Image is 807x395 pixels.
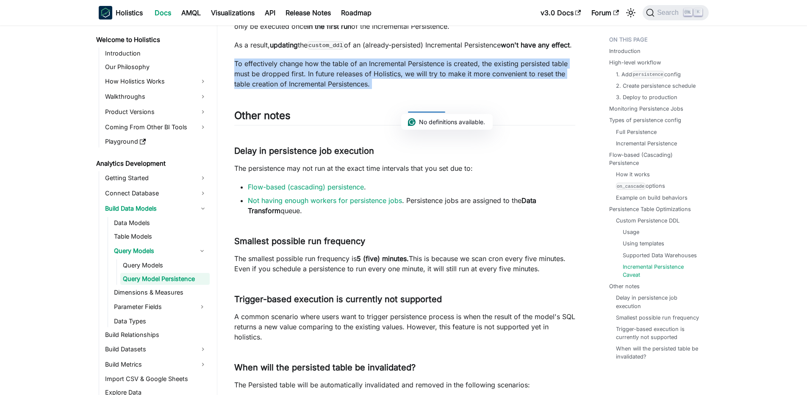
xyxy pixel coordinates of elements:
a: When will the persisted table be invalidated? [616,345,700,361]
a: Visualizations [206,6,260,19]
a: Persistence Table Optimizations [609,205,691,213]
span: Search [654,9,684,17]
a: Introduction [609,47,641,55]
a: Welcome to Holistics [94,34,210,46]
a: Roadmap [336,6,377,19]
a: Import CSV & Google Sheets [103,373,210,385]
a: Build Datasets [103,342,210,356]
p: The Persisted table will be automatically invalidated and removed in the following scenarios: [234,380,575,390]
a: Incremental Persistence Caveat [623,263,697,279]
a: Delay in persistence job execution [616,294,700,310]
li: . [248,182,575,192]
a: v3.0 Docs [535,6,586,19]
p: As a result, the of an (already-persisted) Incremental Persistence . [234,40,575,50]
a: Smallest possible run frequency [616,314,699,322]
h3: Smallest possible run frequency [234,236,575,247]
a: Connect Database [103,186,210,200]
a: Forum [586,6,624,19]
a: AMQL [176,6,206,19]
button: Collapse sidebar category 'Query Models' [194,244,210,258]
p: A common scenario where users want to trigger persistence process is when the result of the model... [234,312,575,342]
a: Release Notes [280,6,336,19]
h3: Delay in persistence job execution [234,146,575,156]
kbd: K [694,8,702,16]
a: Coming From Other BI Tools [103,120,210,134]
a: Incremental Persistence [616,139,677,147]
a: Playground [103,136,210,147]
strong: won't have any effect [501,41,570,49]
a: Build Relationships [103,329,210,341]
a: Analytics Development [94,158,210,170]
code: persistence [632,71,665,78]
a: Data Models [111,217,210,229]
a: Our Philosophy [103,61,210,73]
a: Flow-based (Cascading) Persistence [609,151,704,167]
a: Not having enough workers for persistence jobs [248,196,402,205]
h2: Other notes [234,109,575,125]
a: How Holistics Works [103,75,210,88]
strong: in the first run [307,22,351,31]
img: Holistics [99,6,112,19]
a: Monitoring Persistence Jobs [609,105,683,113]
a: 2. Create persistence schedule [616,82,696,90]
a: Walkthroughs [103,90,210,103]
a: Other notes [609,282,640,290]
a: Introduction [103,47,210,59]
a: Query Model Persistence [120,273,210,285]
li: . Persistence jobs are assigned to the queue. [248,195,575,216]
h3: When will the persisted table be invalidated? [234,362,575,373]
code: on_cascade [616,183,646,190]
a: on_cascadeoptions [616,182,665,190]
a: High-level workflow [609,58,661,67]
strong: 5 (five) minutes. [357,254,409,263]
b: Holistics [116,8,143,18]
a: Docs [150,6,176,19]
a: Data Types [111,315,210,327]
a: Query Models [120,259,210,271]
a: Using templates [623,239,664,248]
a: How it works [616,170,650,178]
a: Usage [623,228,639,236]
a: Query Models [111,244,194,258]
p: To effectively change how the table of an Incremental Persistence is created, the existing persis... [234,58,575,89]
h3: Trigger-based execution is currently not supported [234,294,575,305]
a: Getting Started [103,171,210,185]
a: API [260,6,280,19]
button: Expand sidebar category 'Parameter Fields' [194,300,210,314]
code: custom_ddl [308,41,344,50]
button: Search (Ctrl+K) [643,5,708,20]
a: Product Versions [103,105,210,119]
a: 1. Addpersistenceconfig [616,70,681,78]
a: 3. Deploy to production [616,93,677,101]
nav: Docs sidebar [90,25,217,395]
button: Switch between dark and light mode (currently light mode) [624,6,638,19]
a: Trigger-based execution is currently not supported [616,325,700,341]
a: Flow-based (cascading) persistence [248,183,364,191]
strong: updating [270,41,298,49]
a: Build Data Models [103,202,210,215]
a: Parameter Fields [111,300,194,314]
a: Custom Persistence DDL [616,217,679,225]
a: HolisticsHolistics [99,6,143,19]
a: Example on build behaviors [616,194,688,202]
a: Dimensions & Measures [111,287,210,298]
p: The smallest possible run frequency is This is because we scan cron every five minutes. Even if y... [234,253,575,274]
a: Table Models [111,231,210,242]
a: Build Metrics [103,358,210,371]
a: Types of persistence config [609,116,681,124]
p: The persistence may not run at the exact time intervals that you set due to: [234,163,575,173]
a: Full Persistence [616,128,657,136]
a: Supported Data Warehouses [623,251,697,259]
